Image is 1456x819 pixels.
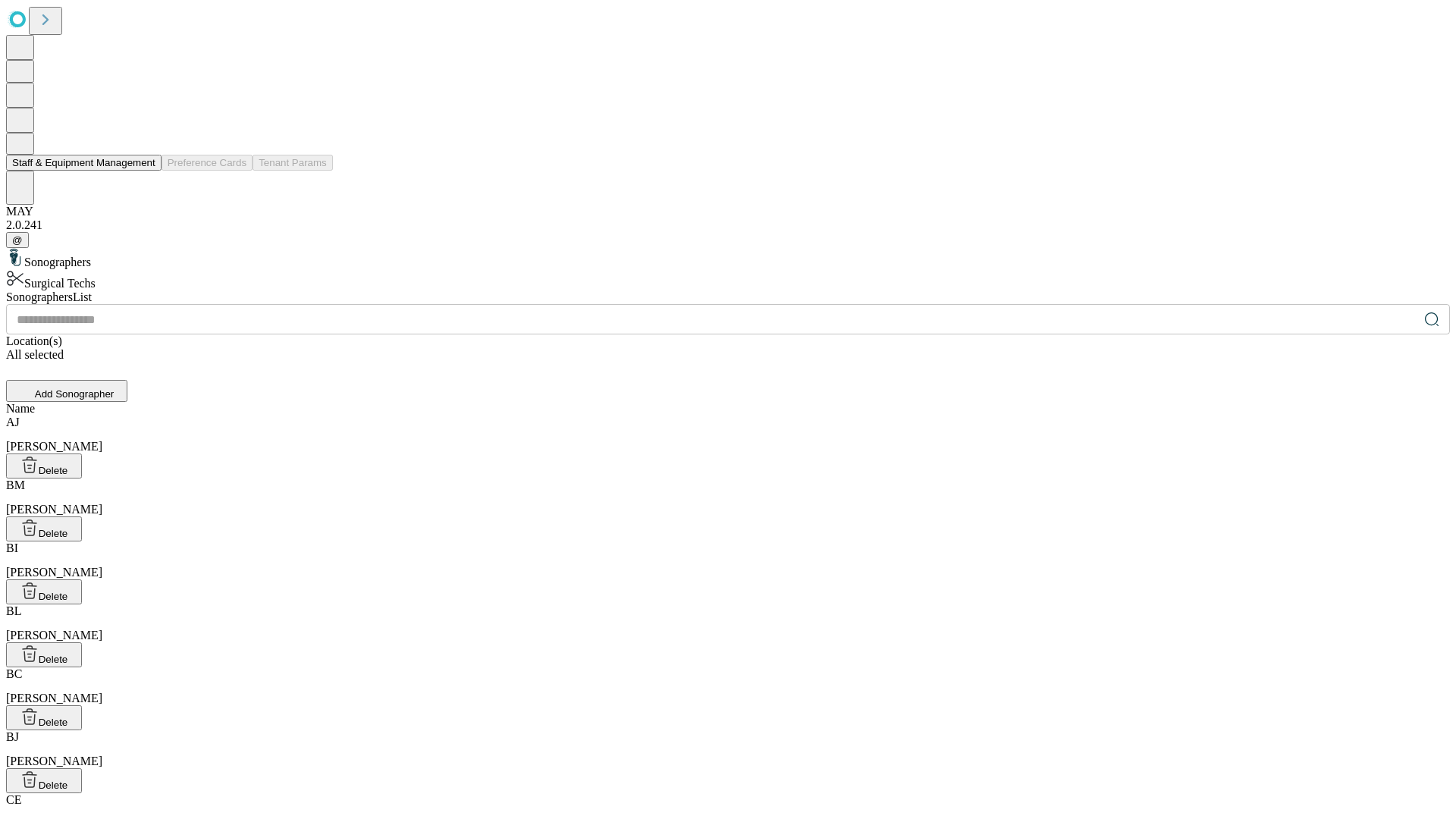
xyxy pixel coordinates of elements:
[6,453,82,479] button: Delete
[6,218,1450,232] div: 2.0.241
[39,591,68,602] span: Delete
[162,155,253,171] button: Preference Cards
[6,416,20,428] span: AJ
[6,232,29,248] button: @
[6,604,1450,642] div: [PERSON_NAME]
[6,205,1450,218] div: MAY
[6,541,18,554] span: BI
[6,705,82,730] button: Delete
[6,334,62,347] span: Location(s)
[6,516,82,541] button: Delete
[39,528,68,539] span: Delete
[6,416,1450,453] div: [PERSON_NAME]
[6,642,82,667] button: Delete
[6,604,21,617] span: BL
[6,667,22,680] span: BC
[6,793,21,806] span: CE
[6,667,1450,705] div: [PERSON_NAME]
[6,290,1450,304] div: Sonographers List
[39,717,68,728] span: Delete
[39,465,68,476] span: Delete
[253,155,333,171] button: Tenant Params
[6,248,1450,269] div: Sonographers
[6,155,162,171] button: Staff & Equipment Management
[6,768,82,793] button: Delete
[6,730,1450,768] div: [PERSON_NAME]
[35,388,114,400] span: Add Sonographer
[6,269,1450,290] div: Surgical Techs
[6,380,127,402] button: Add Sonographer
[6,541,1450,579] div: [PERSON_NAME]
[6,479,25,491] span: BM
[6,730,19,743] span: BJ
[6,579,82,604] button: Delete
[6,402,1450,416] div: Name
[12,234,23,246] span: @
[39,780,68,791] span: Delete
[39,654,68,665] span: Delete
[6,479,1450,516] div: [PERSON_NAME]
[6,348,1450,362] div: All selected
